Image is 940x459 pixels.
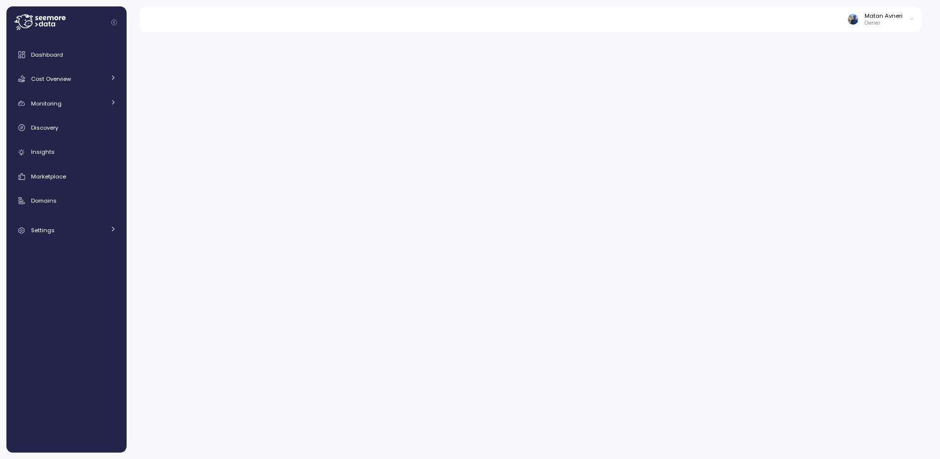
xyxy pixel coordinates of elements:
[108,19,120,26] button: Collapse navigation
[31,226,55,234] span: Settings
[31,75,71,83] span: Cost Overview
[31,51,63,59] span: Dashboard
[10,167,123,186] a: Marketplace
[31,148,55,156] span: Insights
[10,220,123,240] a: Settings
[10,69,123,89] a: Cost Overview
[31,173,66,180] span: Marketplace
[10,118,123,138] a: Discovery
[10,45,123,65] a: Dashboard
[10,142,123,162] a: Insights
[865,12,903,20] div: Matan Avneri
[31,124,58,132] span: Discovery
[31,197,57,205] span: Domains
[10,191,123,211] a: Domains
[865,20,903,27] p: Owner
[31,100,62,107] span: Monitoring
[10,94,123,113] a: Monitoring
[848,14,858,24] img: ALV-UjWwOUUr5_2X2Lo9yuWyaEl9YwcVyGxYfI80OVEKul8vUY9eVU-6SRVFyi0kwxtP7j5oPBIxUOySGQruSdYJRfsAmx3NB...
